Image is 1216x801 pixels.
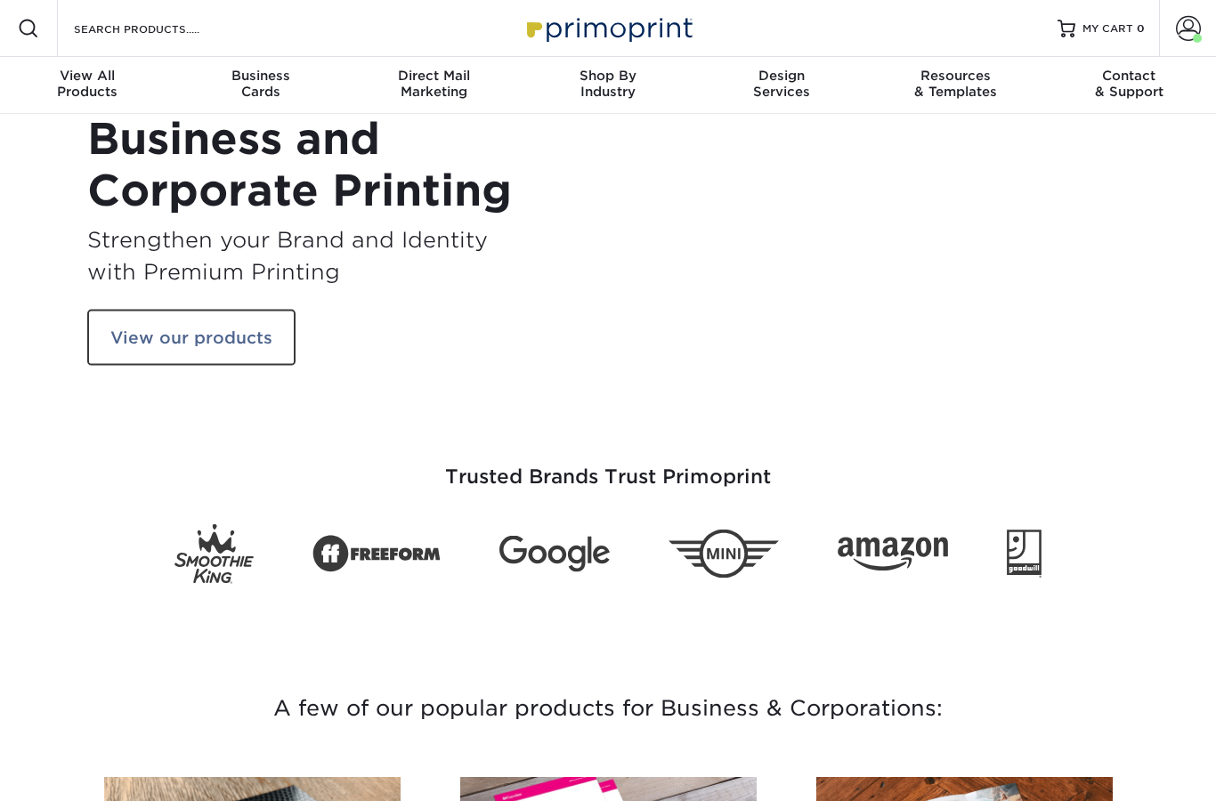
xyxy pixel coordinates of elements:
div: Cards [174,68,347,100]
span: Contact [1042,68,1216,84]
a: BusinessCards [174,57,347,114]
div: & Support [1042,68,1216,100]
div: & Templates [869,68,1042,100]
a: DesignServices [695,57,869,114]
span: Business [174,68,347,84]
span: Design [695,68,869,84]
img: Smoothie King [174,524,254,584]
span: 0 [1137,22,1145,35]
span: Resources [869,68,1042,84]
a: Contact& Support [1042,57,1216,114]
img: Goodwill [1007,530,1042,578]
span: Direct Mail [347,68,521,84]
a: Direct MailMarketing [347,57,521,114]
div: Industry [521,68,694,100]
h1: Business and Corporate Printing [87,114,595,216]
input: SEARCH PRODUCTS..... [72,18,246,39]
img: Mini [669,530,779,578]
h3: Trusted Brands Trust Primoprint [87,423,1129,510]
span: MY CART [1082,21,1133,36]
h3: A few of our popular products for Business & Corporations: [87,647,1129,770]
h3: Strengthen your Brand and Identity with Premium Printing [87,223,595,287]
a: Resources& Templates [869,57,1042,114]
img: Google [499,536,610,572]
img: Amazon [838,537,948,570]
div: Marketing [347,68,521,100]
span: Shop By [521,68,694,84]
img: Freeform [312,525,441,582]
a: Shop ByIndustry [521,57,694,114]
a: View our products [87,309,296,366]
div: Services [695,68,869,100]
img: Primoprint [519,9,697,47]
